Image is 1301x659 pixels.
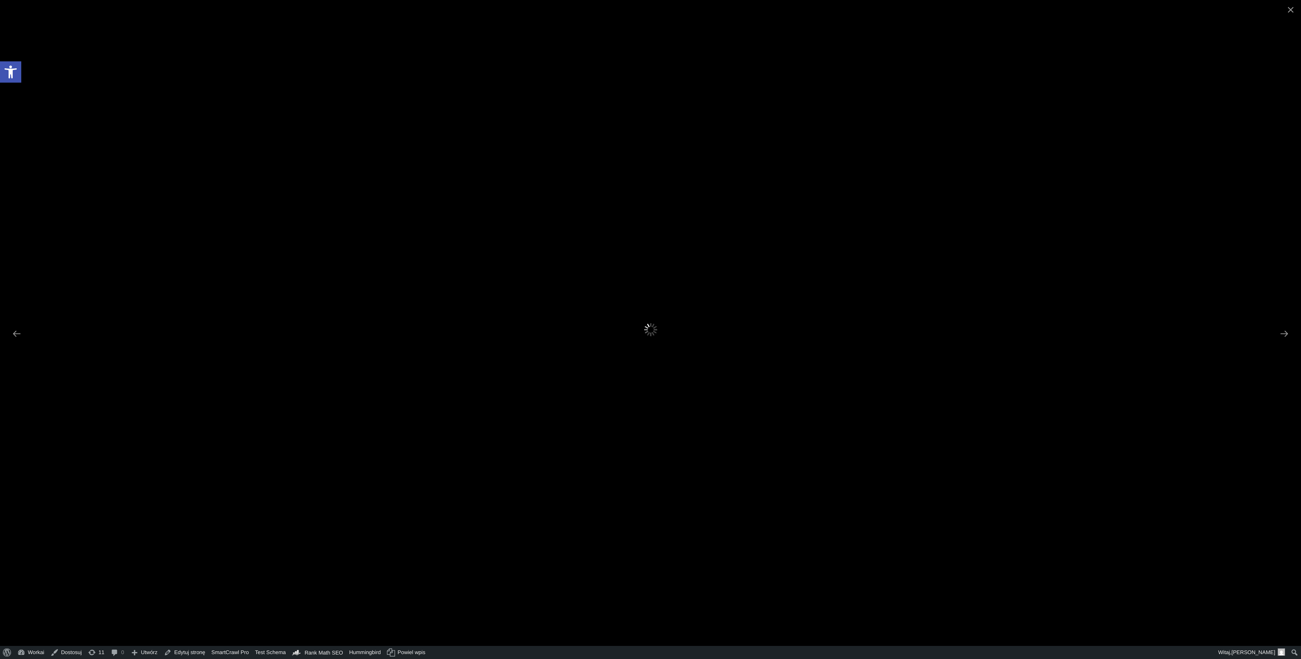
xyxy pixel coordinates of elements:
[346,646,384,659] a: Hummingbird
[1231,649,1275,655] span: [PERSON_NAME]
[161,646,209,659] a: Edytuj stronę
[141,646,157,659] span: Utwórz
[252,646,289,659] a: Test Schema
[398,646,425,659] span: Powiel wpis
[1216,646,1288,659] a: Witaj,
[209,646,252,659] a: SmartCrawl Pro
[289,646,346,659] a: Kokpit Rank Math
[99,646,104,659] span: 11
[14,646,47,659] a: Workai
[305,650,343,656] span: Rank Math SEO
[47,646,85,659] a: Dostosuj
[121,646,124,659] span: 0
